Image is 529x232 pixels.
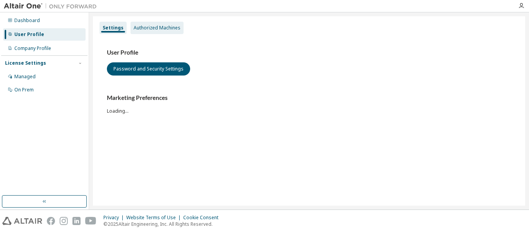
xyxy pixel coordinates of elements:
img: youtube.svg [85,217,96,225]
img: Altair One [4,2,101,10]
div: Company Profile [14,45,51,52]
p: © 2025 Altair Engineering, Inc. All Rights Reserved. [103,221,223,227]
img: facebook.svg [47,217,55,225]
div: Privacy [103,215,126,221]
div: Authorized Machines [134,25,180,31]
img: instagram.svg [60,217,68,225]
div: Settings [103,25,124,31]
div: Loading... [107,94,511,114]
div: Website Terms of Use [126,215,183,221]
div: Dashboard [14,17,40,24]
div: Cookie Consent [183,215,223,221]
img: linkedin.svg [72,217,81,225]
h3: User Profile [107,49,511,57]
div: On Prem [14,87,34,93]
img: altair_logo.svg [2,217,42,225]
h3: Marketing Preferences [107,94,511,102]
div: Managed [14,74,36,80]
div: User Profile [14,31,44,38]
div: License Settings [5,60,46,66]
button: Password and Security Settings [107,62,190,76]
